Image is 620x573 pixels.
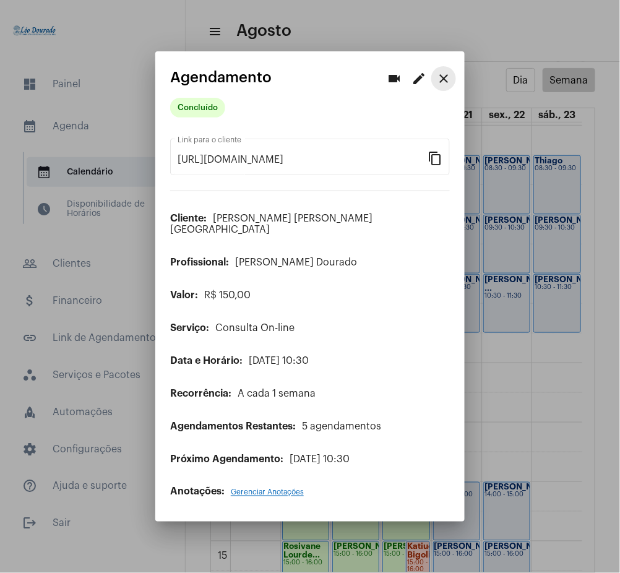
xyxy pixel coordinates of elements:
[231,489,304,496] span: Gerenciar Anotações
[235,257,357,267] span: [PERSON_NAME] Dourado
[170,421,296,431] span: Agendamentos Restantes:
[436,71,451,86] mat-icon: close
[170,257,229,267] span: Profissional:
[387,71,402,86] mat-icon: videocam
[249,356,309,366] span: [DATE] 10:30
[411,71,426,86] mat-icon: edit
[170,323,209,333] span: Serviço:
[204,290,251,300] span: R$ 150,00
[290,454,350,464] span: [DATE] 10:30
[170,389,231,399] span: Recorrência:
[238,389,316,399] span: A cada 1 semana
[215,323,295,333] span: Consulta On-line
[170,356,243,366] span: Data e Horário:
[170,213,207,223] span: Cliente:
[302,421,381,431] span: 5 agendamentos
[170,69,272,85] span: Agendamento
[428,150,442,165] mat-icon: content_copy
[170,290,198,300] span: Valor:
[170,487,225,497] span: Anotações:
[178,154,428,165] input: Link
[170,98,225,118] mat-chip: Concluído
[170,213,372,235] span: [PERSON_NAME] [PERSON_NAME][GEOGRAPHIC_DATA]
[170,454,283,464] span: Próximo Agendamento:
